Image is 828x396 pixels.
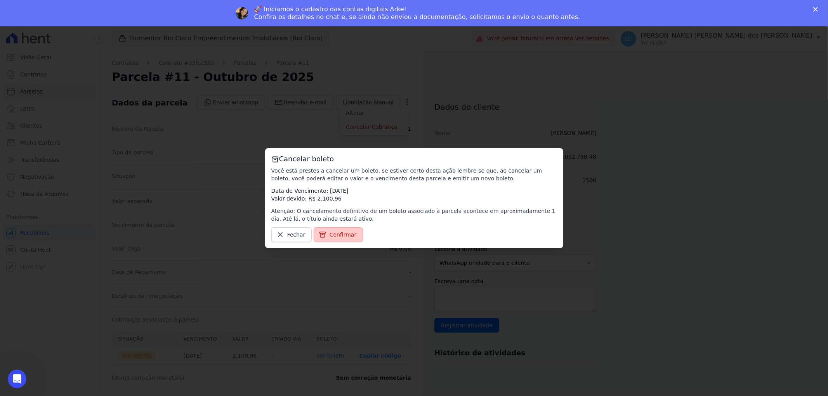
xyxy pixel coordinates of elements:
div: 🚀 Iniciamos o cadastro das contas digitais Arke! Confira os detalhes no chat e, se ainda não envi... [254,5,580,21]
span: Fechar [287,231,306,239]
iframe: Intercom live chat [8,370,26,388]
p: Você está prestes a cancelar um boleto, se estiver certo desta ação lembre-se que, ao cancelar um... [271,167,557,182]
a: Confirmar [314,227,363,242]
p: Data de Vencimento: [DATE] Valor devido: R$ 2.100,96 [271,187,557,202]
img: Profile image for Adriane [236,7,248,19]
p: Atenção: O cancelamento definitivo de um boleto associado à parcela acontece em aproximadamente 1... [271,207,557,223]
span: Confirmar [330,231,357,239]
h3: Cancelar boleto [271,154,557,164]
div: Fechar [813,7,821,12]
a: Fechar [271,227,312,242]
